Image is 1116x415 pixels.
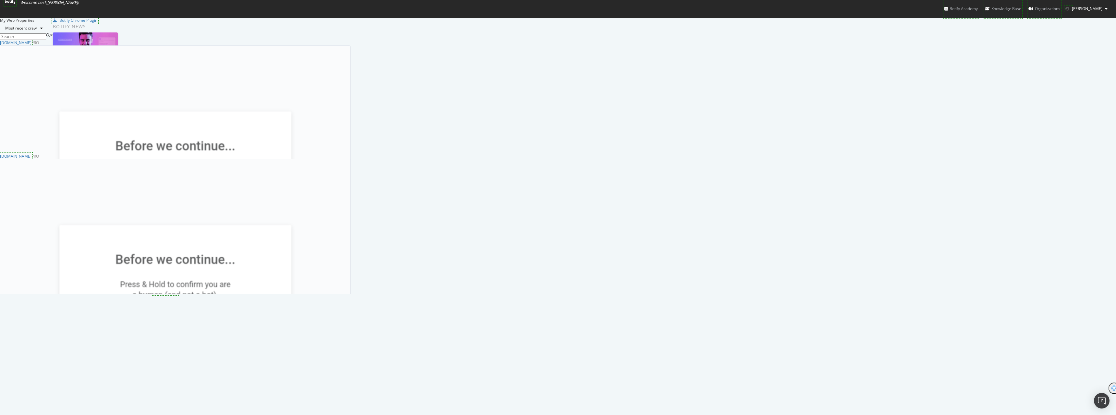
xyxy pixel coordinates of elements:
div: Pro [31,153,39,159]
div: Open Intercom Messenger [1094,393,1110,409]
img: www.ralphlauren.de [0,46,350,326]
div: Botify Chrome Plugin [59,18,97,23]
div: Most recent crawl [5,26,38,30]
span: Eduardo Guerrero [1072,6,1102,11]
a: Botify Chrome Plugin [53,18,97,23]
div: Pro [31,40,39,45]
div: Organizations [1028,6,1060,12]
div: Knowledge Base [985,6,1021,12]
img: How to Prioritize and Accelerate Technical SEO with Botify Assist [53,32,118,67]
button: [PERSON_NAME] [1060,4,1113,14]
div: Botify news [53,23,202,30]
div: Botify Academy [944,6,978,12]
